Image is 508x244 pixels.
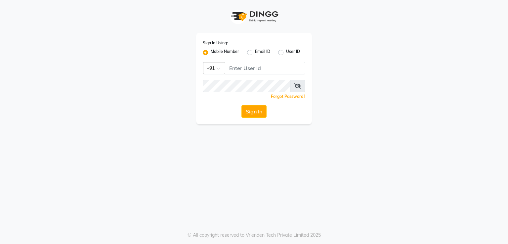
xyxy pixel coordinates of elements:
[271,94,305,99] a: Forgot Password?
[203,40,228,46] label: Sign In Using:
[203,80,290,92] input: Username
[255,49,270,57] label: Email ID
[241,105,267,118] button: Sign In
[286,49,300,57] label: User ID
[228,7,280,26] img: logo1.svg
[211,49,239,57] label: Mobile Number
[225,62,305,74] input: Username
